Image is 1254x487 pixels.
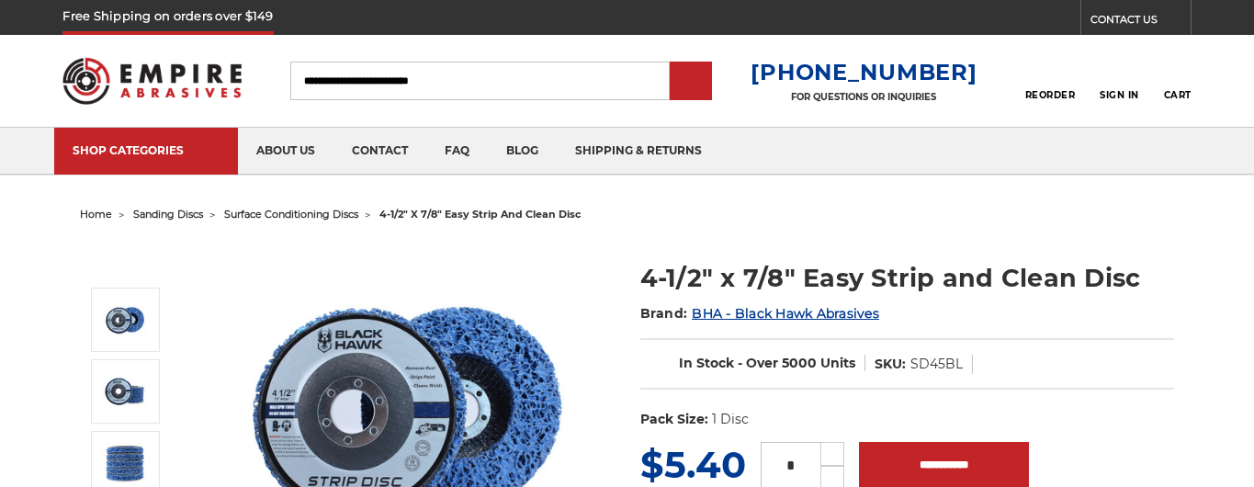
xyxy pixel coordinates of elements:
dd: SD45BL [910,355,963,374]
img: Empire Abrasives [62,46,241,116]
a: shipping & returns [557,128,720,175]
img: 4-1/2" x 7/8" Easy Strip and Clean Disc [102,370,148,413]
dt: SKU: [875,355,906,374]
a: surface conditioning discs [224,208,358,221]
span: Units [820,355,855,371]
dt: Pack Size: [640,410,708,429]
a: about us [238,128,333,175]
span: Cart [1164,89,1192,101]
img: 4-1/2" x 7/8" Easy Strip and Clean Disc [102,442,148,485]
button: Previous [105,248,149,288]
a: blog [488,128,557,175]
span: $5.40 [640,442,746,487]
span: 5000 [782,355,817,371]
span: Reorder [1025,89,1076,101]
a: faq [426,128,488,175]
dd: 1 Disc [712,410,749,429]
a: Cart [1164,61,1192,101]
a: sanding discs [133,208,203,221]
a: CONTACT US [1090,9,1191,35]
span: Sign In [1100,89,1139,101]
img: 4-1/2" x 7/8" Easy Strip and Clean Disc [102,299,148,342]
a: BHA - Black Hawk Abrasives [692,305,879,322]
span: - Over [738,355,778,371]
a: [PHONE_NUMBER] [751,59,977,85]
a: home [80,208,112,221]
span: 4-1/2" x 7/8" easy strip and clean disc [379,208,582,221]
h1: 4-1/2" x 7/8" Easy Strip and Clean Disc [640,260,1174,296]
div: SHOP CATEGORIES [73,143,220,157]
a: Reorder [1025,61,1076,100]
input: Submit [672,63,709,100]
span: In Stock [679,355,734,371]
a: contact [333,128,426,175]
p: FOR QUESTIONS OR INQUIRIES [751,91,977,103]
span: Brand: [640,305,688,322]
